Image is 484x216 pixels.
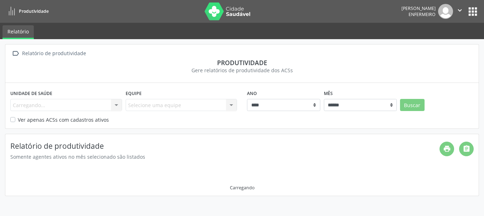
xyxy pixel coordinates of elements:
div: [PERSON_NAME] [401,5,436,11]
div: Somente agentes ativos no mês selecionado são listados [10,153,440,160]
label: Unidade de saúde [10,88,52,99]
i:  [10,48,21,59]
div: Produtividade [10,59,474,67]
div: Carregando [230,185,254,191]
a: Relatório [2,25,34,39]
a: Produtividade [5,5,49,17]
div: Gere relatórios de produtividade dos ACSs [10,67,474,74]
div: Relatório de produtividade [21,48,87,59]
button: Buscar [400,99,425,111]
a:  Relatório de produtividade [10,48,87,59]
i:  [456,6,464,14]
h4: Relatório de produtividade [10,142,440,151]
label: Equipe [126,88,142,99]
img: img [438,4,453,19]
button:  [453,4,467,19]
label: Ver apenas ACSs com cadastros ativos [18,116,109,123]
span: Enfermeiro [409,11,436,17]
label: Mês [324,88,333,99]
span: Produtividade [19,8,49,14]
button: apps [467,5,479,18]
label: Ano [247,88,257,99]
